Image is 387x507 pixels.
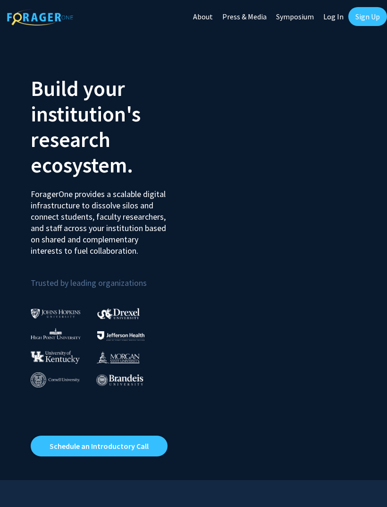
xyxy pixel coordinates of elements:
[31,328,81,339] img: High Point University
[97,331,144,340] img: Thomas Jefferson University
[31,76,186,178] h2: Build your institution's research ecosystem.
[348,7,387,26] a: Sign Up
[31,351,80,363] img: University of Kentucky
[31,181,168,257] p: ForagerOne provides a scalable digital infrastructure to dissolve silos and connect students, fac...
[31,264,186,290] p: Trusted by leading organizations
[96,351,140,363] img: Morgan State University
[31,309,81,318] img: Johns Hopkins University
[31,372,80,388] img: Cornell University
[31,436,168,456] a: Opens in a new tab
[96,374,143,386] img: Brandeis University
[7,9,73,26] img: ForagerOne Logo
[97,308,140,319] img: Drexel University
